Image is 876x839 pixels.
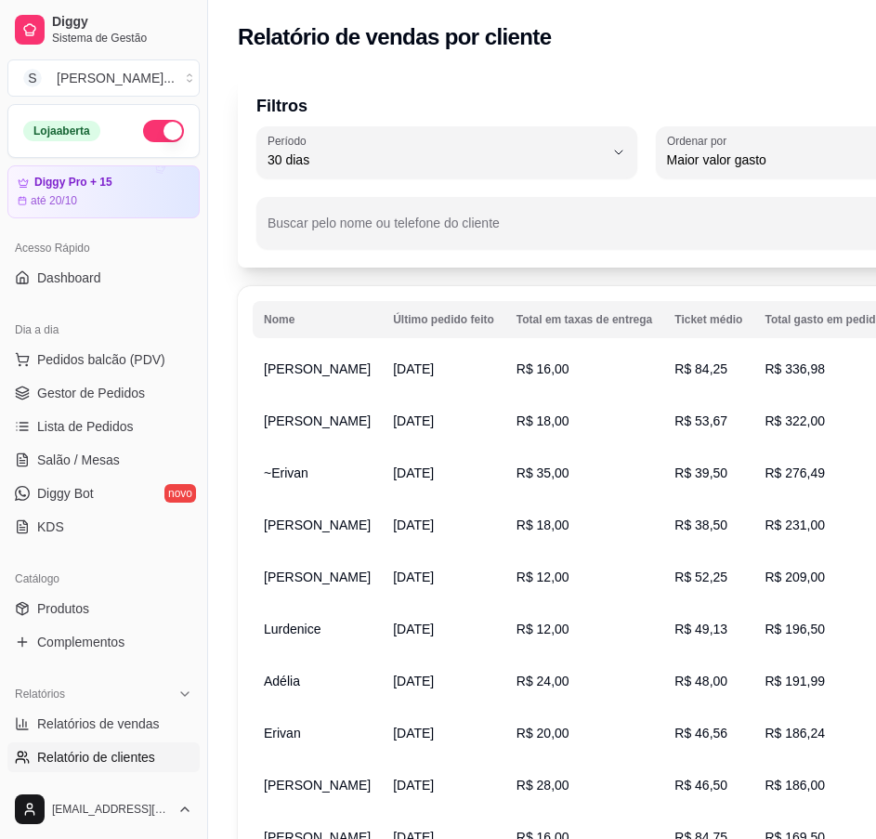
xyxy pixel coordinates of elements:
span: Gestor de Pedidos [37,384,145,402]
a: Relatórios de vendas [7,709,200,739]
span: R$ 20,00 [516,726,569,741]
span: S [23,69,42,87]
span: [PERSON_NAME] [264,361,371,376]
span: Salão / Mesas [37,451,120,469]
a: KDS [7,512,200,542]
span: 30 dias [268,151,604,169]
div: Acesso Rápido [7,233,200,263]
label: Ordenar por [667,133,733,149]
th: Total em taxas de entrega [505,301,664,338]
a: Diggy Botnovo [7,478,200,508]
span: R$ 35,00 [516,465,569,480]
span: Lista de Pedidos [37,417,134,436]
span: Lurdenice [264,622,321,636]
a: Salão / Mesas [7,445,200,475]
a: DiggySistema de Gestão [7,7,200,52]
span: [EMAIL_ADDRESS][DOMAIN_NAME] [52,802,170,817]
span: Sistema de Gestão [52,31,192,46]
span: R$ 84,25 [674,361,727,376]
span: R$ 38,50 [674,518,727,532]
span: R$ 28,00 [516,778,569,793]
span: Relatórios de vendas [37,714,160,733]
button: Período30 dias [256,126,637,178]
th: Último pedido feito [382,301,505,338]
span: R$ 276,49 [765,465,825,480]
span: R$ 191,99 [765,674,825,688]
span: R$ 53,67 [674,413,727,428]
span: R$ 231,00 [765,518,825,532]
a: Lista de Pedidos [7,412,200,441]
span: R$ 39,50 [674,465,727,480]
span: [PERSON_NAME] [264,518,371,532]
span: Pedidos balcão (PDV) [37,350,165,369]
button: Alterar Status [143,120,184,142]
div: [PERSON_NAME] ... [57,69,175,87]
h2: Relatório de vendas por cliente [238,22,552,52]
article: até 20/10 [31,193,77,208]
button: Select a team [7,59,200,97]
span: R$ 12,00 [516,570,569,584]
span: [DATE] [393,622,434,636]
a: Diggy Pro + 15até 20/10 [7,165,200,218]
a: Dashboard [7,263,200,293]
span: [DATE] [393,726,434,741]
span: Produtos [37,599,89,618]
article: Diggy Pro + 15 [34,176,112,190]
label: Período [268,133,312,149]
span: R$ 209,00 [765,570,825,584]
a: Relatório de mesas [7,776,200,806]
a: Produtos [7,594,200,623]
button: [EMAIL_ADDRESS][DOMAIN_NAME] [7,787,200,832]
span: R$ 12,00 [516,622,569,636]
span: [PERSON_NAME] [264,778,371,793]
span: [DATE] [393,361,434,376]
span: KDS [37,518,64,536]
span: R$ 18,00 [516,413,569,428]
span: [PERSON_NAME] [264,570,371,584]
th: Nome [253,301,382,338]
span: R$ 52,25 [674,570,727,584]
span: R$ 16,00 [516,361,569,376]
span: R$ 18,00 [516,518,569,532]
span: R$ 196,50 [765,622,825,636]
span: [DATE] [393,674,434,688]
th: Ticket médio [663,301,753,338]
span: R$ 322,00 [765,413,825,428]
a: Relatório de clientes [7,742,200,772]
span: Dashboard [37,269,101,287]
span: R$ 186,24 [765,726,825,741]
span: R$ 48,00 [674,674,727,688]
span: Diggy [52,14,192,31]
span: [PERSON_NAME] [264,413,371,428]
span: [DATE] [393,518,434,532]
button: Pedidos balcão (PDV) [7,345,200,374]
div: Dia a dia [7,315,200,345]
div: Catálogo [7,564,200,594]
span: R$ 24,00 [516,674,569,688]
span: [DATE] [393,413,434,428]
a: Complementos [7,627,200,657]
span: Adélia [264,674,300,688]
span: Relatórios [15,687,65,701]
span: [DATE] [393,465,434,480]
span: Erivan [264,726,301,741]
a: Gestor de Pedidos [7,378,200,408]
div: Loja aberta [23,121,100,141]
span: Relatório de clientes [37,748,155,767]
span: [DATE] [393,570,434,584]
span: R$ 46,56 [674,726,727,741]
span: R$ 46,50 [674,778,727,793]
span: [DATE] [393,778,434,793]
span: ~Erivan [264,465,308,480]
span: R$ 49,13 [674,622,727,636]
span: R$ 186,00 [765,778,825,793]
span: Complementos [37,633,124,651]
span: Diggy Bot [37,484,94,503]
span: R$ 336,98 [765,361,825,376]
